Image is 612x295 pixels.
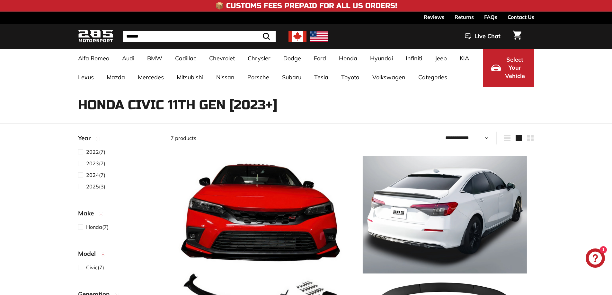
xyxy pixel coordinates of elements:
span: 2023 [86,160,99,167]
a: BMW [141,49,169,68]
span: Model [78,249,101,258]
a: Cadillac [169,49,203,68]
a: Categories [412,68,454,87]
span: Civic [86,264,98,271]
a: Contact Us [508,12,534,22]
a: Chevrolet [203,49,241,68]
a: Lexus [72,68,100,87]
a: Jeep [429,49,453,68]
a: Returns [455,12,474,22]
a: Alfa Romeo [72,49,116,68]
a: Mitsubishi [170,68,210,87]
a: Volkswagen [366,68,412,87]
a: Porsche [241,68,276,87]
span: 2024 [86,172,99,178]
a: Ford [307,49,333,68]
span: (3) [86,183,105,190]
a: Chrysler [241,49,277,68]
a: Toyota [335,68,366,87]
a: Subaru [276,68,308,87]
input: Search [123,31,276,42]
a: Hyundai [364,49,399,68]
button: Live Chat [457,28,509,44]
span: (7) [86,171,105,179]
img: Logo_285_Motorsport_areodynamics_components [78,29,113,44]
a: KIA [453,49,475,68]
span: (7) [86,264,104,271]
a: Infiniti [399,49,429,68]
a: Mercedes [131,68,170,87]
a: Cart [509,25,525,47]
a: Honda [333,49,364,68]
a: FAQs [484,12,497,22]
a: Dodge [277,49,307,68]
a: Nissan [210,68,241,87]
span: Year [78,134,95,143]
h1: Honda Civic 11th Gen [2023+] [78,98,534,112]
a: Reviews [424,12,444,22]
span: Make [78,209,99,218]
h4: 📦 Customs Fees Prepaid for All US Orders! [215,2,397,10]
span: 2022 [86,149,99,155]
span: Honda [86,224,102,230]
a: Mazda [100,68,131,87]
span: 2025 [86,183,99,190]
a: Audi [116,49,141,68]
span: Select Your Vehicle [504,56,526,80]
span: (7) [86,223,109,231]
button: Select Your Vehicle [483,49,534,87]
button: Year [78,132,160,148]
span: (7) [86,148,105,156]
span: Live Chat [475,32,501,40]
a: Tesla [308,68,335,87]
button: Model [78,247,160,263]
button: Make [78,207,160,223]
inbox-online-store-chat: Shopify online store chat [584,248,607,269]
span: (7) [86,160,105,167]
div: 7 products [171,134,352,142]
